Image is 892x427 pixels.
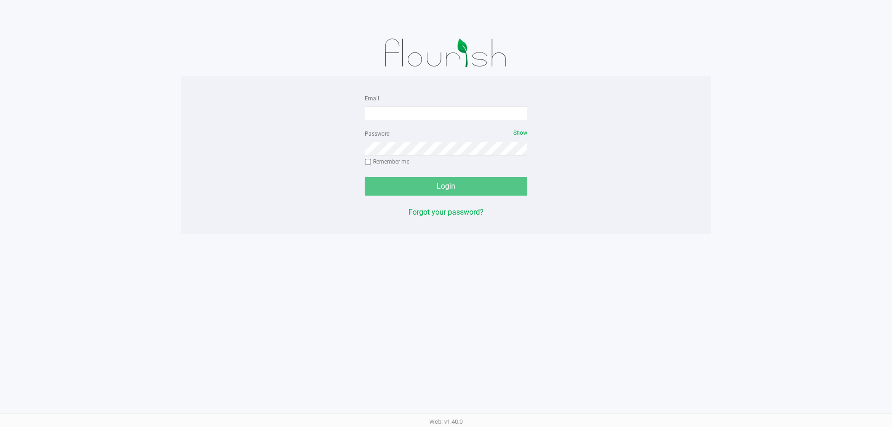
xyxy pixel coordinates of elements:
label: Email [365,94,379,103]
span: Web: v1.40.0 [429,418,463,425]
span: Show [513,130,527,136]
label: Password [365,130,390,138]
label: Remember me [365,158,409,166]
button: Forgot your password? [408,207,484,218]
input: Remember me [365,159,371,165]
